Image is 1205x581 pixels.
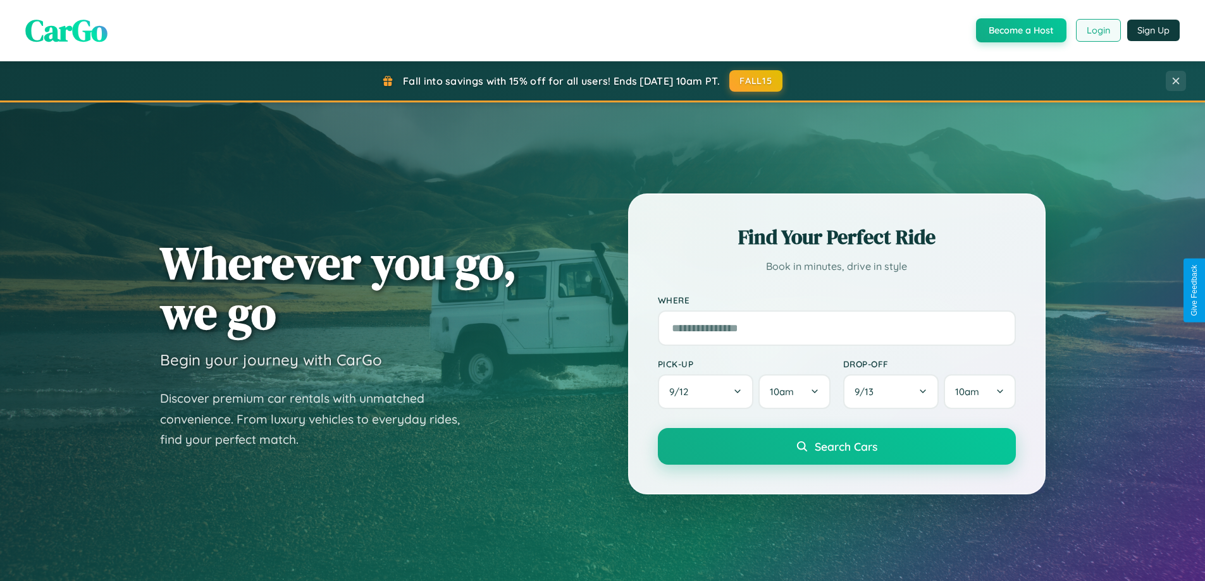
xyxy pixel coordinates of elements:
[1127,20,1180,41] button: Sign Up
[658,257,1016,276] p: Book in minutes, drive in style
[160,388,476,450] p: Discover premium car rentals with unmatched convenience. From luxury vehicles to everyday rides, ...
[160,238,517,338] h1: Wherever you go, we go
[843,358,1016,369] label: Drop-off
[658,295,1016,305] label: Where
[669,386,695,398] span: 9 / 12
[944,374,1015,409] button: 10am
[658,428,1016,465] button: Search Cars
[658,374,754,409] button: 9/12
[1190,265,1199,316] div: Give Feedback
[770,386,794,398] span: 10am
[160,350,382,369] h3: Begin your journey with CarGo
[403,75,720,87] span: Fall into savings with 15% off for all users! Ends [DATE] 10am PT.
[658,223,1016,251] h2: Find Your Perfect Ride
[815,439,877,453] span: Search Cars
[955,386,979,398] span: 10am
[843,374,939,409] button: 9/13
[976,18,1066,42] button: Become a Host
[758,374,830,409] button: 10am
[729,70,782,92] button: FALL15
[25,9,108,51] span: CarGo
[658,358,831,369] label: Pick-up
[1076,19,1121,42] button: Login
[855,386,880,398] span: 9 / 13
